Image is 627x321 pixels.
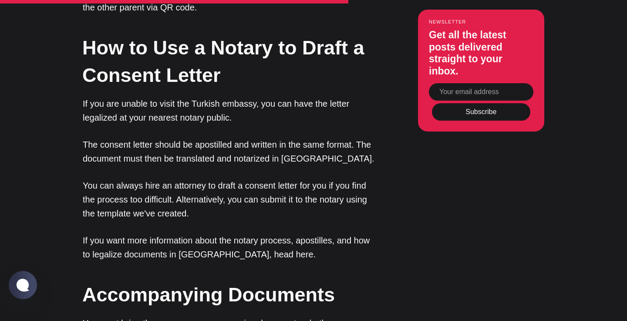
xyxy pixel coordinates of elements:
p: The consent letter should be apostilled and written in the same format. The document must then be... [83,138,374,166]
h2: Accompanying Documents [82,281,374,308]
h2: How to Use a Notary to Draft a Consent Letter [82,34,374,89]
p: You can always hire an attorney to draft a consent letter for you if you find the process too dif... [83,179,374,220]
button: Subscribe [432,103,530,121]
small: Newsletter [429,19,533,24]
p: If you want more information about the notary process, apostilles, and how to legalize documents ... [83,233,374,261]
h3: Get all the latest posts delivered straight to your inbox. [429,29,533,77]
p: If you are unable to visit the Turkish embassy, you can have the letter legalized at your nearest... [83,97,374,125]
input: Your email address [429,83,533,101]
